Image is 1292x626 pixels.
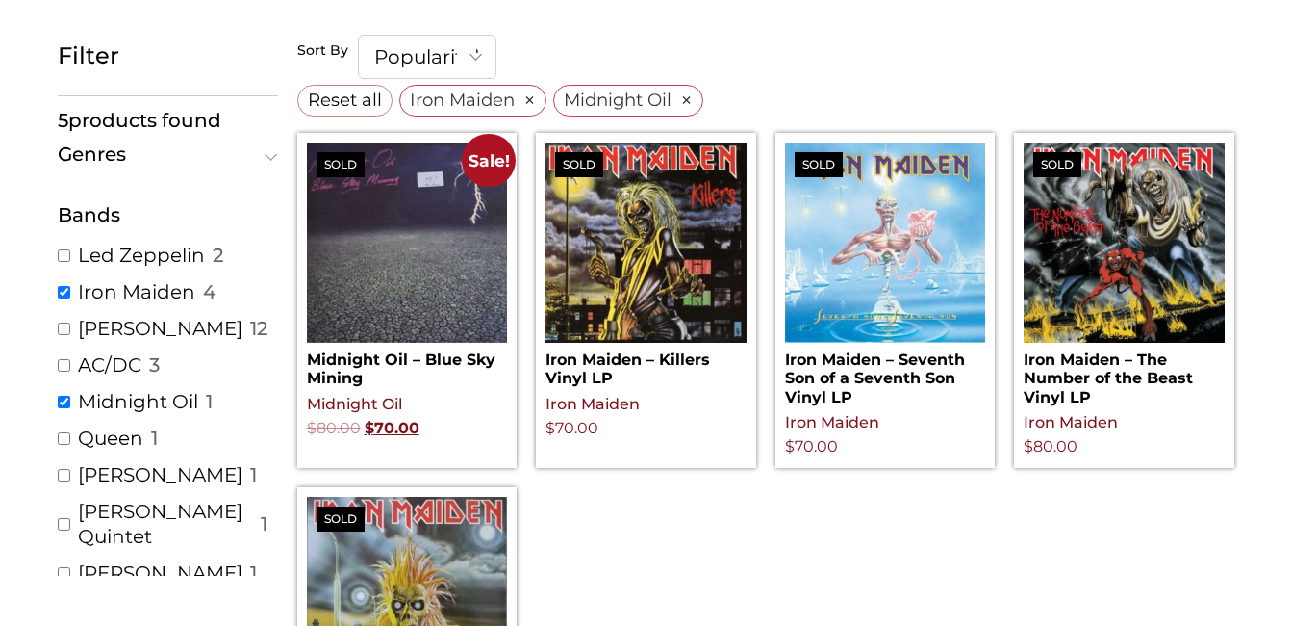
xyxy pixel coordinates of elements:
span: $ [365,419,374,437]
span: Sold [795,152,843,177]
p: products found [58,106,278,135]
span: Sold [317,507,365,532]
a: SoldIron Maiden – Seventh Son of a Seventh Son Vinyl LP [785,143,986,406]
span: Popularity [358,35,496,79]
a: Iron Maiden [785,413,879,431]
a: Iron Maiden [545,395,640,413]
a: Iron Maiden× [399,85,546,116]
img: Iron Maiden [1024,143,1225,344]
h5: Sort By [297,42,348,60]
span: 2 [213,243,223,268]
a: Iron Maiden [78,279,195,304]
a: Reset all [297,85,393,116]
bdi: 70.00 [545,419,598,437]
h2: Iron Maiden – The Number of the Beast Vinyl LP [1024,343,1225,406]
span: 12 [250,316,267,341]
a: SoldIron Maiden – The Number of the Beast Vinyl LP [1024,143,1225,406]
span: 1 [261,511,267,536]
a: [PERSON_NAME] [78,462,242,487]
div: Bands [58,200,278,229]
span: × [523,91,536,109]
span: Genres [58,144,269,164]
span: $ [1024,437,1033,456]
h2: Iron Maiden – Seventh Son of a Seventh Son Vinyl LP [785,343,986,406]
a: Midnight Oil× [553,85,703,116]
span: Sale! [462,134,515,187]
a: Sale! SoldMidnight Oil – Blue Sky Mining [307,143,508,388]
a: SoldIron Maiden – Killers Vinyl LP [545,143,747,388]
span: 5 [58,109,68,132]
a: Midnight Oil [307,395,402,413]
bdi: 70.00 [785,437,838,456]
a: Midnight Oil [78,389,198,414]
span: $ [307,419,317,437]
a: [PERSON_NAME] Quintet [78,499,253,549]
span: Sold [1033,152,1081,177]
a: [PERSON_NAME] [78,561,242,586]
span: × [680,91,693,109]
span: $ [545,419,555,437]
span: 1 [151,426,158,451]
span: 4 [203,279,215,304]
h2: Iron Maiden – Killers Vinyl LP [545,343,747,387]
img: Iron Maiden – Killers Vinyl LP [545,143,747,344]
a: [PERSON_NAME] [78,316,242,341]
span: Iron Maiden [410,87,515,113]
bdi: 80.00 [307,419,361,437]
span: Reset all [308,87,382,113]
img: Iron Maiden – Seventh Son of a Seventh Son Vinyl LP [785,143,986,344]
a: Queen [78,426,143,451]
span: 1 [206,389,213,414]
span: 3 [149,352,160,378]
span: 1 [250,561,257,586]
button: Genres [58,144,278,164]
span: Sold [317,152,365,177]
h2: Midnight Oil – Blue Sky Mining [307,343,508,387]
a: Iron Maiden [1024,413,1118,431]
span: $ [785,437,795,456]
span: 1 [250,462,257,487]
span: Midnight Oil [564,87,671,113]
img: Midnight Oil – Blue Sky Mining [307,143,508,344]
span: Popularity [359,36,495,78]
a: Led Zeppelin [78,243,205,268]
span: Sold [555,152,603,177]
bdi: 70.00 [365,419,419,437]
h5: Filter [58,42,278,70]
bdi: 80.00 [1024,437,1077,456]
a: AC/DC [78,352,141,378]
